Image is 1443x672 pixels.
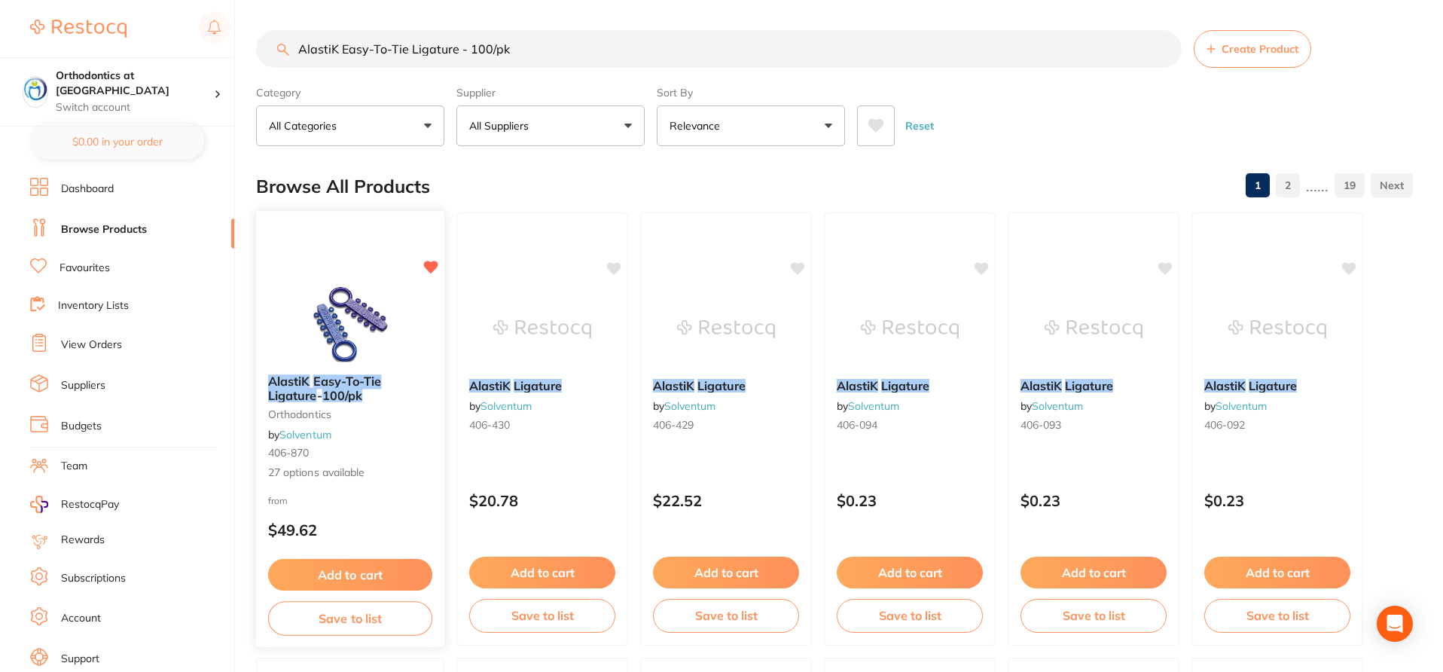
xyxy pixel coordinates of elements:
a: Inventory Lists [58,298,129,313]
img: Orthodontics at Penrith [23,77,47,101]
button: Save to list [1204,599,1350,632]
b: AlastiK Ligature [469,379,615,393]
a: Subscriptions [61,571,126,586]
em: Ligature [881,378,929,393]
button: All Categories [256,105,444,146]
a: Suppliers [61,378,105,393]
p: $20.78 [469,492,615,509]
em: AlastiK [1204,378,1246,393]
a: Support [61,652,99,667]
a: Solventum [1216,399,1267,413]
a: Favourites [59,261,110,276]
p: $22.52 [653,492,799,509]
em: Ligature [697,378,746,393]
span: 406-092 [1204,418,1245,432]
p: $0.23 [1204,492,1350,509]
em: AlastiK [1020,378,1062,393]
a: Solventum [664,399,715,413]
span: 406-430 [469,418,510,432]
a: Team [61,459,87,474]
input: Search Products [256,30,1182,68]
span: by [268,427,331,441]
p: All Categories [269,118,343,133]
a: Solventum [279,427,331,441]
em: Ligature [268,387,317,402]
div: Open Intercom Messenger [1377,606,1413,642]
a: View Orders [61,338,122,353]
img: AlastiK Easy-To-Tie Ligature - 100/pk [300,286,399,362]
em: AlastiK [837,378,878,393]
button: Save to list [1020,599,1167,632]
em: Ligature [514,378,562,393]
button: Add to cart [268,559,432,591]
a: 19 [1335,170,1365,200]
img: AlastiK Ligature [861,292,959,367]
span: from [268,494,288,506]
span: RestocqPay [61,497,119,512]
em: AlastiK [469,378,511,393]
b: AlastiK Ligature [837,379,983,393]
a: Browse Products [61,222,147,237]
span: 406-094 [837,418,877,432]
b: AlastiK Easy-To-Tie Ligature - 100/pk [268,374,432,402]
a: Solventum [480,399,532,413]
em: Easy-To-Tie [313,374,382,389]
p: Relevance [670,118,726,133]
p: ...... [1306,177,1329,194]
label: Sort By [657,86,845,99]
button: Add to cart [837,557,983,588]
span: 406-429 [653,418,694,432]
em: AlastiK [268,374,310,389]
span: by [653,399,715,413]
b: AlastiK Ligature [1204,379,1350,393]
a: 2 [1276,170,1300,200]
span: by [1204,399,1267,413]
h4: Orthodontics at Penrith [56,69,214,98]
a: Dashboard [61,182,114,197]
label: Supplier [456,86,645,99]
button: Save to list [268,601,432,635]
span: - [317,387,322,402]
a: Account [61,611,101,626]
button: Add to cart [653,557,799,588]
em: AlastiK [653,378,694,393]
b: AlastiK Ligature [653,379,799,393]
button: All Suppliers [456,105,645,146]
p: $49.62 [268,521,432,539]
label: Category [256,86,444,99]
em: Ligature [1249,378,1297,393]
p: Switch account [56,100,214,115]
button: Save to list [837,599,983,632]
span: Create Product [1222,43,1298,55]
button: Save to list [653,599,799,632]
img: AlastiK Ligature [493,292,591,367]
button: Reset [901,105,938,146]
button: Relevance [657,105,845,146]
b: AlastiK Ligature [1020,379,1167,393]
p: $0.23 [837,492,983,509]
a: Solventum [848,399,899,413]
img: Restocq Logo [30,20,127,38]
button: Add to cart [1020,557,1167,588]
a: Restocq Logo [30,11,127,46]
h2: Browse All Products [256,176,430,197]
span: by [1020,399,1083,413]
span: 406-870 [268,446,310,460]
em: 100/pk [322,387,363,402]
img: AlastiK Ligature [677,292,775,367]
p: All Suppliers [469,118,535,133]
span: by [469,399,532,413]
button: $0.00 in your order [30,124,204,160]
span: 27 options available [268,465,432,480]
img: AlastiK Ligature [1228,292,1326,367]
button: Add to cart [469,557,615,588]
a: 1 [1246,170,1270,200]
small: orthodontics [268,408,432,420]
p: $0.23 [1020,492,1167,509]
em: Ligature [1065,378,1113,393]
img: AlastiK Ligature [1045,292,1143,367]
button: Add to cart [1204,557,1350,588]
a: RestocqPay [30,496,119,513]
span: 406-093 [1020,418,1061,432]
button: Create Product [1194,30,1311,68]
